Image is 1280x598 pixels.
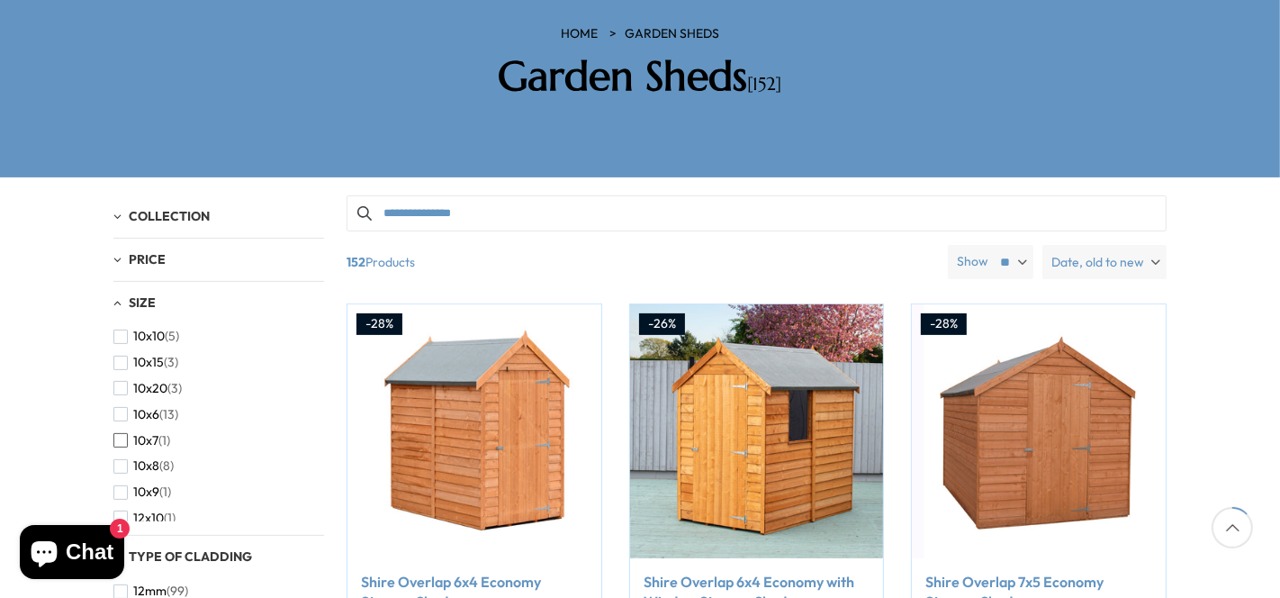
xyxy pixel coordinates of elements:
div: -28% [921,313,967,335]
button: 10x6 [113,402,178,428]
span: 10x10 [133,329,165,344]
a: HOME [561,25,598,43]
div: -28% [356,313,402,335]
span: Type of Cladding [129,548,252,565]
span: Products [339,245,941,279]
button: 10x20 [113,376,182,402]
span: (3) [164,355,178,370]
span: (8) [159,458,174,474]
button: 12x10 [113,505,176,531]
button: 10x10 [113,323,179,349]
span: (1) [164,511,176,526]
span: Date, old to new [1051,245,1144,279]
img: Shire Overlap 6x4 Economy Storage Shed - Best Shed [347,304,601,558]
span: (1) [158,433,170,448]
img: Shire Overlap 6x4 Economy with Window Storage Shed - Best Shed [630,304,884,558]
span: Collection [129,208,210,224]
span: Price [129,251,166,267]
span: 10x6 [133,407,159,422]
img: Shire Overlap 7x5 Economy Storage Shed - Best Shed [912,304,1166,558]
span: Size [129,294,156,311]
h2: Garden Sheds [383,52,897,101]
a: Garden Sheds [625,25,719,43]
button: 10x15 [113,349,178,376]
button: 10x7 [113,428,170,454]
span: 10x7 [133,433,158,448]
input: Search products [347,195,1167,231]
button: 10x8 [113,453,174,479]
span: 10x8 [133,458,159,474]
span: 10x9 [133,485,159,500]
span: (1) [159,485,171,500]
span: (5) [165,329,179,344]
label: Date, old to new [1042,245,1167,279]
div: -26% [639,313,685,335]
inbox-online-store-chat: Shopify online store chat [14,525,130,584]
span: 10x15 [133,355,164,370]
span: 10x20 [133,381,167,396]
span: (13) [159,407,178,422]
span: (3) [167,381,182,396]
span: 12x10 [133,511,164,526]
span: [152] [748,73,782,95]
label: Show [957,253,988,271]
b: 152 [347,245,365,279]
button: 10x9 [113,479,171,505]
